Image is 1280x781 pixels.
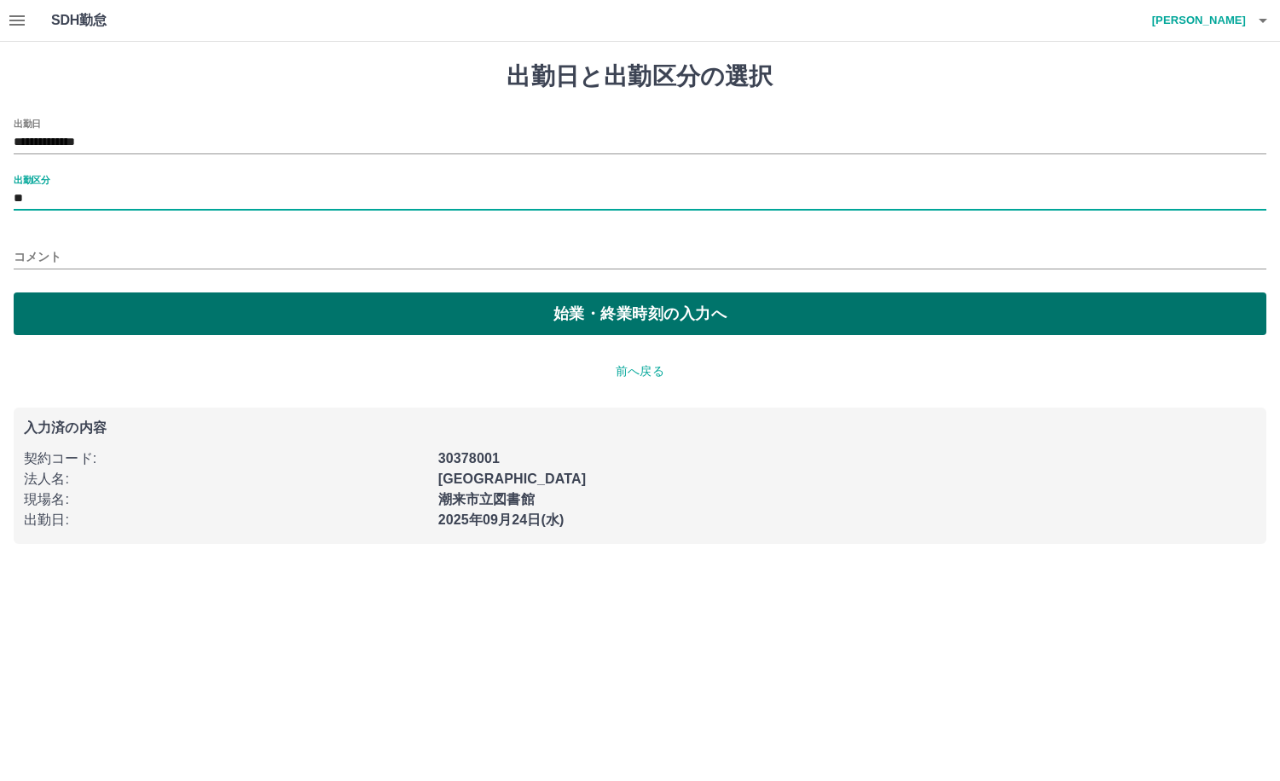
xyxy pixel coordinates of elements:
[24,448,428,469] p: 契約コード :
[14,362,1266,380] p: 前へ戻る
[24,510,428,530] p: 出勤日 :
[14,62,1266,91] h1: 出勤日と出勤区分の選択
[14,173,49,186] label: 出勤区分
[438,471,587,486] b: [GEOGRAPHIC_DATA]
[24,421,1256,435] p: 入力済の内容
[24,469,428,489] p: 法人名 :
[438,451,500,466] b: 30378001
[14,117,41,130] label: 出勤日
[24,489,428,510] p: 現場名 :
[438,512,565,527] b: 2025年09月24日(水)
[438,492,535,506] b: 潮来市立図書館
[14,292,1266,335] button: 始業・終業時刻の入力へ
